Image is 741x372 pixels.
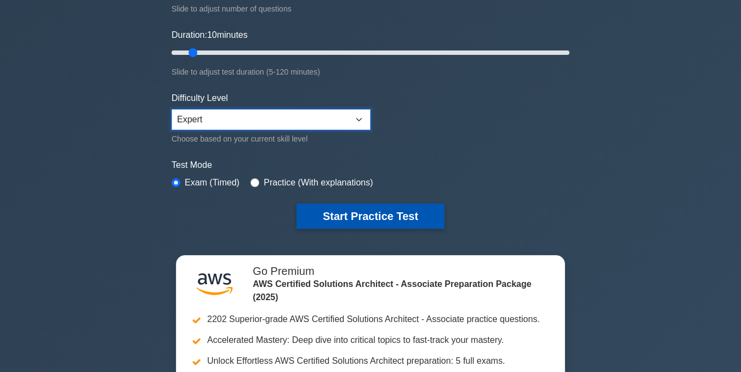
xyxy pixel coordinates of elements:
[172,29,248,42] label: Duration: minutes
[172,2,569,15] div: Slide to adjust number of questions
[264,176,373,189] label: Practice (With explanations)
[172,159,569,172] label: Test Mode
[172,65,569,78] div: Slide to adjust test duration (5-120 minutes)
[297,204,444,229] button: Start Practice Test
[185,176,240,189] label: Exam (Timed)
[172,132,371,145] div: Choose based on your current skill level
[172,92,228,105] label: Difficulty Level
[207,30,217,40] span: 10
